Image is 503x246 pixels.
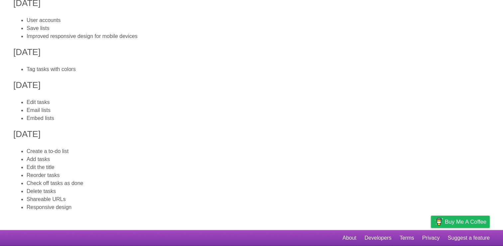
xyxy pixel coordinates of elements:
li: Edit the title [27,163,490,171]
li: Edit tasks [27,98,490,106]
li: Add tasks [27,155,490,163]
li: Reorder tasks [27,171,490,179]
li: Embed lists [27,114,490,122]
a: Developers [364,232,391,244]
li: Tag tasks with colors [27,65,490,73]
li: User accounts [27,16,490,24]
a: Privacy [422,232,440,244]
li: Responsive design [27,203,490,211]
li: Save lists [27,24,490,32]
span: Buy me a coffee [445,216,486,228]
a: Buy me a coffee [431,216,490,228]
li: Improved responsive design for mobile devices [27,32,490,40]
a: Suggest a feature [448,232,490,244]
img: Buy me a coffee [434,216,443,227]
li: Create a to-do list [27,147,490,155]
a: Terms [400,232,414,244]
h3: [DATE] [13,79,490,92]
li: Shareable URLs [27,195,490,203]
a: About [342,232,356,244]
h3: [DATE] [13,46,490,59]
li: Delete tasks [27,187,490,195]
li: Email lists [27,106,490,114]
h3: [DATE] [13,128,490,141]
li: Check off tasks as done [27,179,490,187]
